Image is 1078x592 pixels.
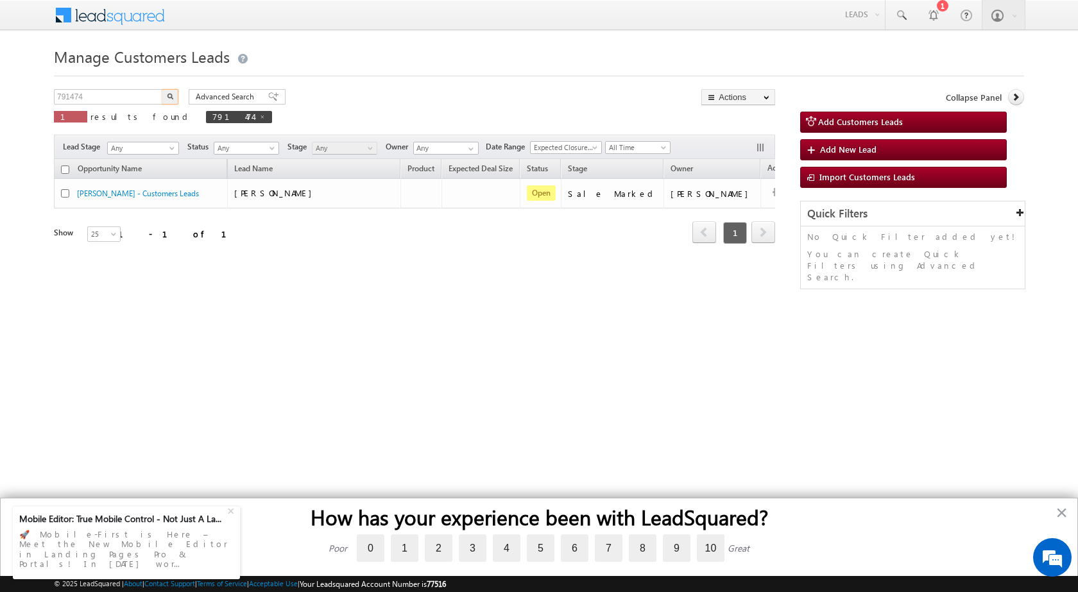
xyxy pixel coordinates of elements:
[629,534,656,562] label: 8
[663,534,690,562] label: 9
[108,142,175,154] span: Any
[701,89,775,105] button: Actions
[723,222,747,244] span: 1
[26,505,1052,529] h2: How has your experience been with LeadSquared?
[671,164,693,173] span: Owner
[90,111,193,122] span: results found
[527,534,554,562] label: 5
[214,142,275,154] span: Any
[427,579,446,589] span: 77516
[386,141,413,153] span: Owner
[425,534,452,562] label: 2
[300,579,446,589] span: Your Leadsquared Account Number is
[228,162,279,178] span: Lead Name
[234,187,318,198] span: [PERSON_NAME]
[77,189,199,198] a: [PERSON_NAME] - Customers Leads
[312,142,373,154] span: Any
[61,165,69,174] input: Check all records
[568,164,587,173] span: Stage
[697,534,724,562] label: 10
[54,578,446,590] span: © 2025 LeadSquared | | | | |
[118,226,242,241] div: 1 - 1 of 1
[197,579,247,588] a: Terms of Service
[671,188,755,199] div: [PERSON_NAME]
[407,164,434,173] span: Product
[606,142,667,153] span: All Time
[413,142,479,155] input: Type to Search
[520,162,554,178] a: Status
[751,221,775,243] span: next
[595,534,622,562] label: 7
[486,141,530,153] span: Date Range
[692,221,716,243] span: prev
[124,579,142,588] a: About
[527,185,556,201] span: Open
[287,141,312,153] span: Stage
[459,534,486,562] label: 3
[60,111,81,122] span: 1
[78,164,142,173] span: Opportunity Name
[568,188,658,199] div: Sale Marked
[54,227,77,239] div: Show
[196,91,258,103] span: Advanced Search
[249,579,298,588] a: Acceptable Use
[1056,502,1068,523] button: Close
[819,171,915,182] span: Import Customers Leads
[461,142,477,155] a: Show All Items
[801,201,1025,226] div: Quick Filters
[88,228,122,240] span: 25
[212,111,253,122] span: 791474
[63,141,105,153] span: Lead Stage
[531,142,597,153] span: Expected Closure Date
[946,92,1002,103] span: Collapse Panel
[449,164,513,173] span: Expected Deal Size
[357,534,384,562] label: 0
[329,542,347,554] div: Poor
[807,248,1018,283] p: You can create Quick Filters using Advanced Search.
[818,116,903,127] span: Add Customers Leads
[19,525,234,573] div: 🚀 Mobile-First is Here – Meet the New Mobile Editor in Landing Pages Pro & Portals! In [DATE] wor...
[391,534,418,562] label: 1
[761,161,800,178] span: Actions
[728,542,749,554] div: Great
[807,231,1018,242] p: No Quick Filter added yet!
[187,141,214,153] span: Status
[167,93,173,99] img: Search
[54,46,230,67] span: Manage Customers Leads
[19,513,226,525] div: Mobile Editor: True Mobile Control - Not Just A La...
[225,502,240,518] div: +
[820,144,877,155] span: Add New Lead
[144,579,195,588] a: Contact Support
[493,534,520,562] label: 4
[561,534,588,562] label: 6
